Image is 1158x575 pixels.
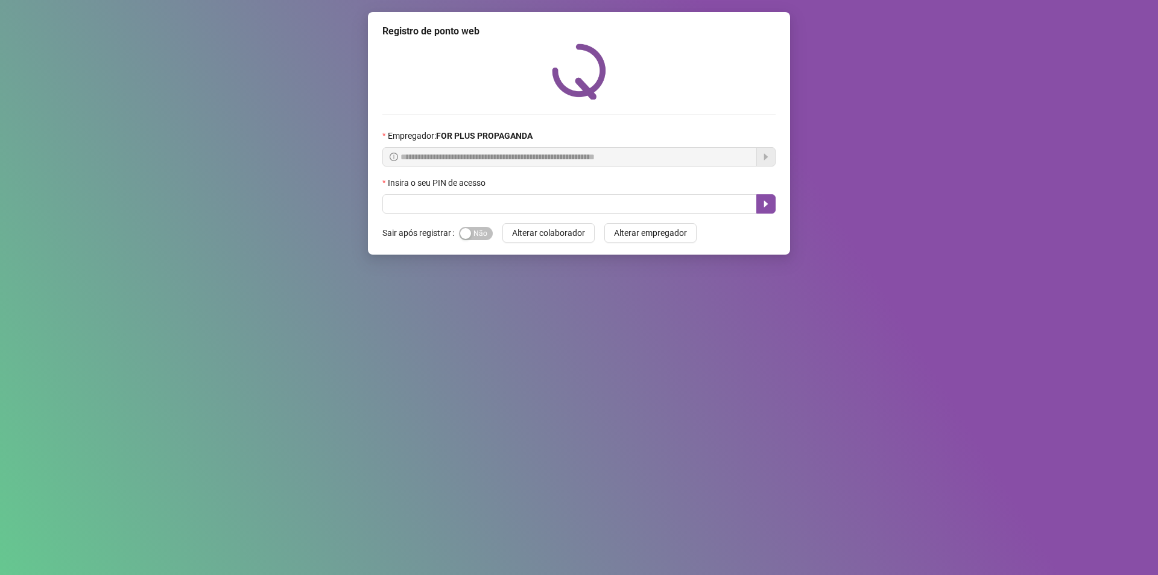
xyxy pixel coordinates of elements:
span: Alterar colaborador [512,226,585,240]
span: caret-right [761,199,771,209]
img: QRPoint [552,43,606,100]
label: Insira o seu PIN de acesso [382,176,493,189]
label: Sair após registrar [382,223,459,243]
span: Alterar empregador [614,226,687,240]
span: Empregador : [388,129,533,142]
button: Alterar colaborador [502,223,595,243]
span: info-circle [390,153,398,161]
button: Alterar empregador [604,223,697,243]
strong: FOR PLUS PROPAGANDA [436,131,533,141]
div: Registro de ponto web [382,24,776,39]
